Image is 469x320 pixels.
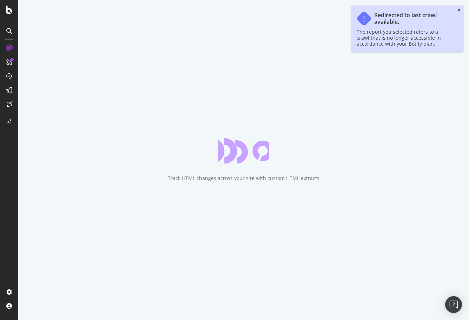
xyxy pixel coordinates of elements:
[445,296,462,313] div: Open Intercom Messenger
[374,12,451,25] div: Redirected to last crawl available.
[357,29,451,47] div: The report you selected refers to a crawl that is no longer accessible in accordance with your Bo...
[218,138,269,164] div: animation
[168,175,319,182] div: Track HTML changes across your site with custom HTML extracts
[457,8,461,13] div: close toast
